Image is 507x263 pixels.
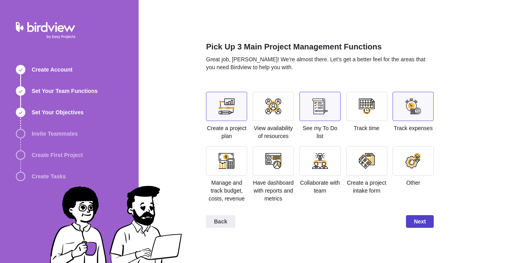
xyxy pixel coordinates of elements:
span: Back [206,215,235,228]
span: Set Your Objectives [32,108,84,116]
span: See my To Do list [303,125,337,139]
span: Great job, [PERSON_NAME]! We’re almost there. Let’s get a better feel for the areas that you need... [206,56,425,70]
span: Other [406,180,420,186]
span: Invite Teammates [32,130,78,138]
span: Manage and track budget, costs, revenue [209,180,245,202]
span: Create Tasks [32,172,66,180]
span: Collaborate with team [300,180,340,194]
span: Set Your Team Functions [32,87,97,95]
span: Back [214,217,227,226]
span: Create First Project [32,151,83,159]
span: Create Account [32,66,72,74]
span: Have dashboard with reports and metrics [253,180,294,202]
span: Track expenses [394,125,433,131]
span: View availability of resources [254,125,293,139]
span: Next [406,215,434,228]
span: Create a project plan [207,125,246,139]
span: Create a project intake form [347,180,387,194]
h2: Pick Up 3 Main Project Management Functions [206,41,434,55]
span: Next [414,217,426,226]
span: Track time [354,125,379,131]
